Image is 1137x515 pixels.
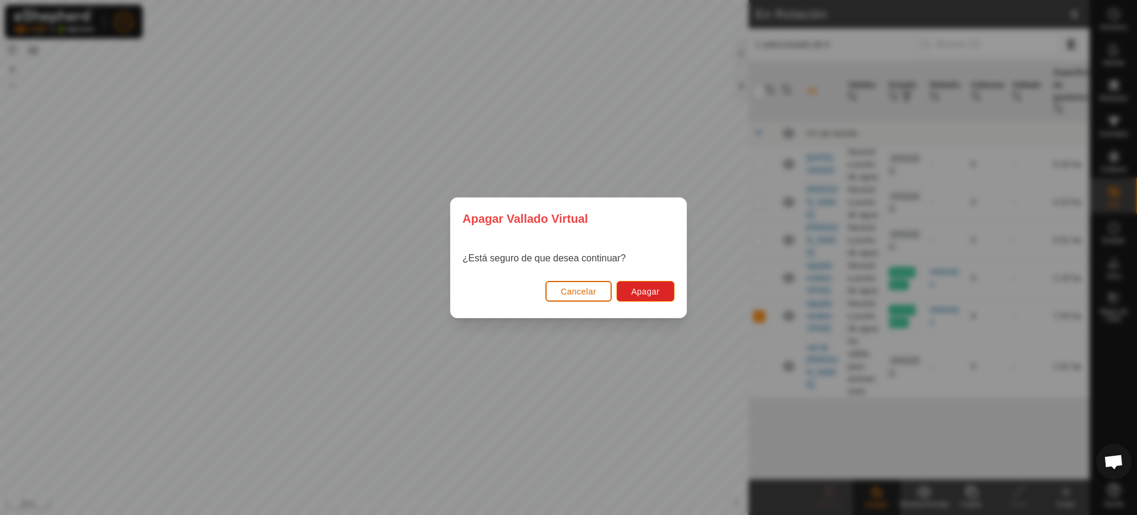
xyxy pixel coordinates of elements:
p: ¿Está seguro de que desea continuar? [462,251,626,266]
span: Apagar Vallado Virtual [462,210,588,228]
span: Cancelar [561,287,596,296]
span: Apagar [631,287,660,296]
button: Apagar [616,281,675,302]
button: Cancelar [545,281,612,302]
a: Chat abierto [1096,444,1132,479]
